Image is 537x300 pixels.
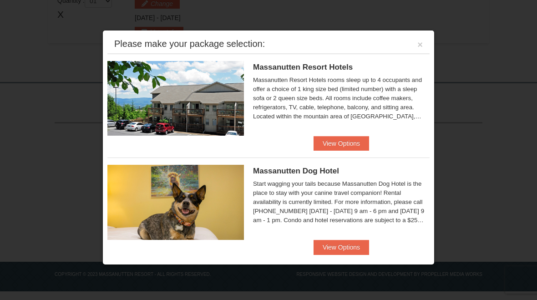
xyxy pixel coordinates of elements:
[253,179,430,225] div: Start wagging your tails because Massanutten Dog Hotel is the place to stay with your canine trav...
[114,39,265,48] div: Please make your package selection:
[253,76,430,121] div: Massanutten Resort Hotels rooms sleep up to 4 occupants and offer a choice of 1 king size bed (li...
[253,63,353,71] span: Massanutten Resort Hotels
[314,136,369,151] button: View Options
[107,165,244,239] img: 27428181-5-81c892a3.jpg
[314,240,369,254] button: View Options
[417,40,423,49] button: ×
[107,61,244,136] img: 19219026-1-e3b4ac8e.jpg
[253,167,339,175] span: Massanutten Dog Hotel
